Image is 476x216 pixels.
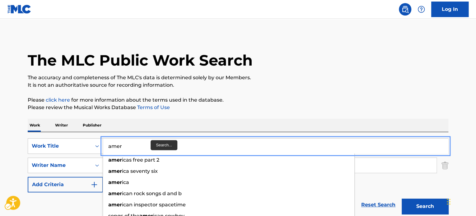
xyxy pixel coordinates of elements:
[28,51,253,70] h1: The MLC Public Work Search
[122,157,159,163] span: icas free part 2
[7,5,31,14] img: MLC Logo
[122,191,182,196] span: ican rock songs d and b
[108,191,122,196] strong: amer
[358,198,399,212] a: Reset Search
[108,157,122,163] strong: amer
[28,96,448,104] p: Please for more information about the terms used in the database.
[108,202,122,208] strong: amer
[103,139,448,154] input: Search...
[28,177,103,192] button: Add Criteria
[28,74,448,81] p: The accuracy and completeness of The MLC's data is determined solely by our Members.
[136,104,170,110] a: Terms of Use
[28,119,42,132] p: Work
[402,199,448,214] button: Search
[108,179,122,185] strong: amer
[445,186,476,216] div: Chat Widget
[122,168,158,174] span: ica seventy six
[401,6,409,13] img: search
[32,142,88,150] div: Work Title
[81,119,103,132] p: Publisher
[122,179,129,185] span: ica
[28,104,448,111] p: Please review the Musical Works Database
[53,119,70,132] p: Writer
[32,162,88,169] div: Writer Name
[91,139,103,154] div: On
[418,6,425,13] img: help
[431,2,469,17] a: Log In
[447,192,450,211] div: Drag
[441,158,448,173] img: Delete Criterion
[91,181,98,188] img: 9d2ae6d4665cec9f34b9.svg
[46,97,70,103] a: click here
[108,168,122,174] strong: amer
[122,202,186,208] span: ican inspector spacetime
[28,81,448,89] p: It is not an authoritative source for recording information.
[445,186,476,216] iframe: Hubspot Iframe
